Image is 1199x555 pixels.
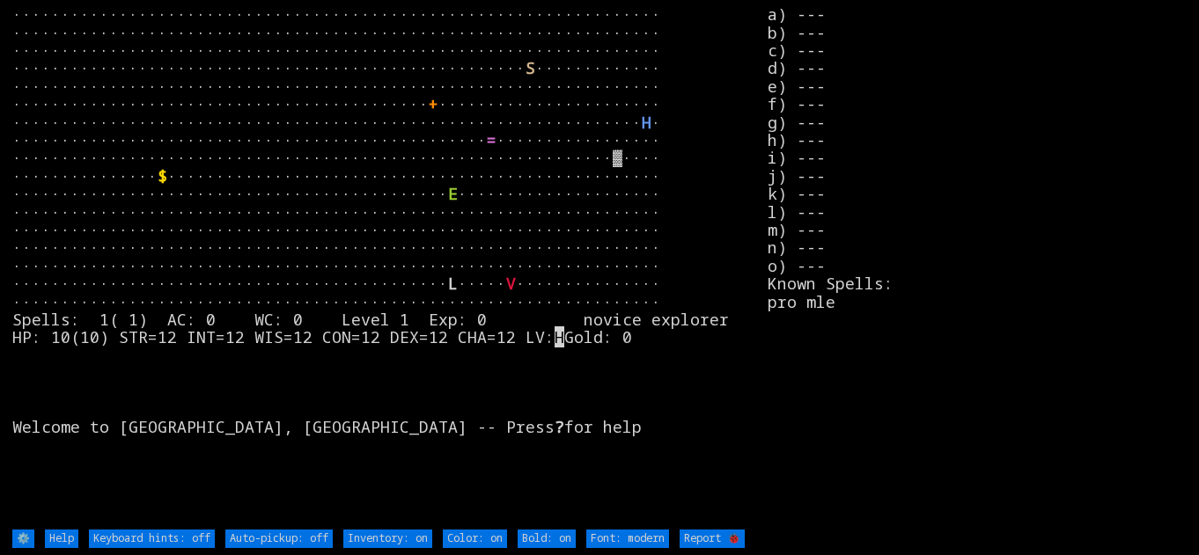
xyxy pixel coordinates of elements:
[506,273,516,294] font: V
[12,529,34,547] input: ⚙️
[518,529,576,547] input: Bold: on
[642,112,651,133] font: H
[45,529,78,547] input: Help
[555,416,564,437] b: ?
[443,529,507,547] input: Color: on
[768,5,1188,527] stats: a) --- b) --- c) --- d) --- e) --- f) --- g) --- h) --- i) --- j) --- k) --- l) --- m) --- n) ---...
[429,93,438,114] font: +
[89,529,215,547] input: Keyboard hints: off
[225,529,333,547] input: Auto-pickup: off
[343,529,432,547] input: Inventory: on
[487,129,497,150] font: =
[158,165,167,186] font: $
[448,273,458,294] font: L
[586,529,669,547] input: Font: modern
[448,183,458,204] font: E
[526,57,535,78] font: S
[555,326,564,347] mark: H
[680,529,745,547] input: Report 🐞
[12,5,768,527] larn: ··································································· ·····························...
